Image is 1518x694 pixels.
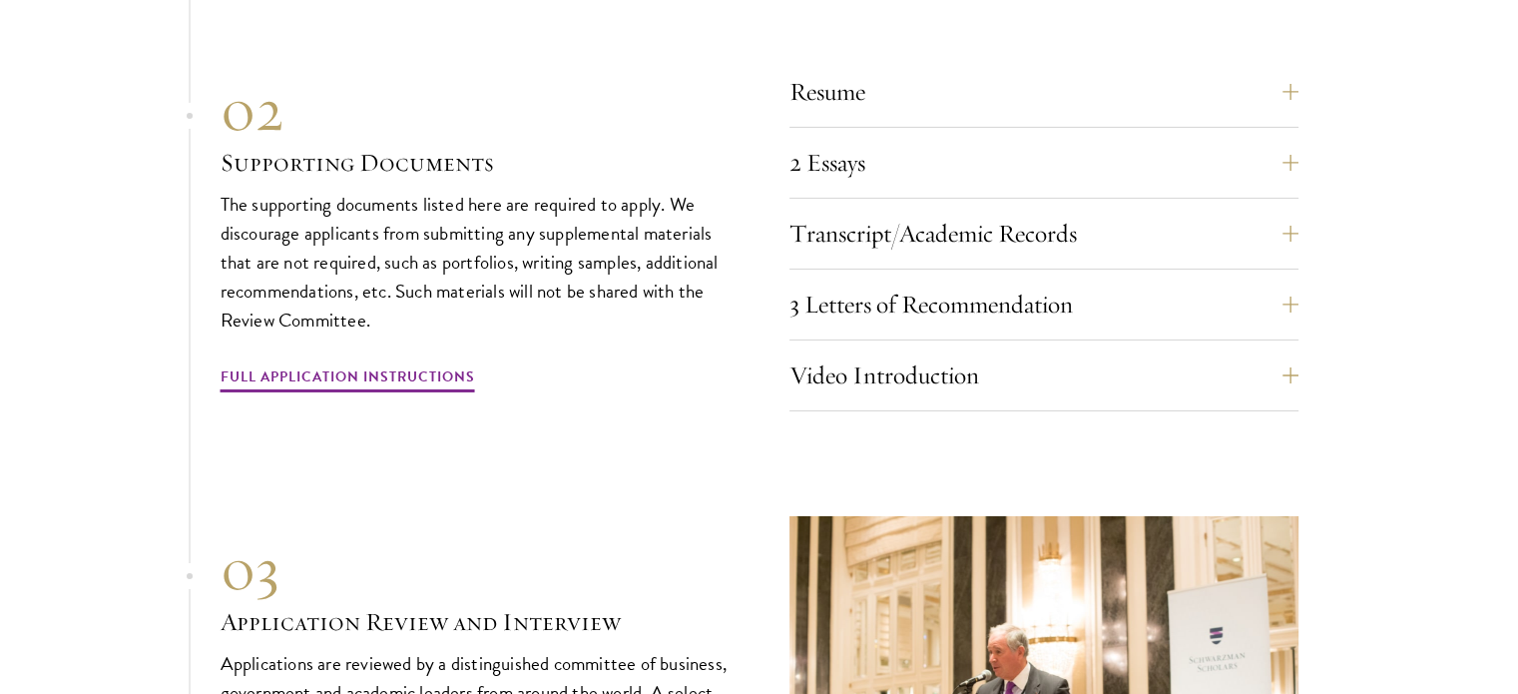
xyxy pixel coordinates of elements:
div: 02 [221,74,730,146]
button: Transcript/Academic Records [789,210,1298,258]
p: The supporting documents listed here are required to apply. We discourage applicants from submitt... [221,190,730,335]
a: Full Application Instructions [221,364,475,395]
button: Resume [789,68,1298,116]
h3: Supporting Documents [221,146,730,180]
h3: Application Review and Interview [221,605,730,639]
button: 3 Letters of Recommendation [789,281,1298,329]
button: Video Introduction [789,351,1298,399]
div: 03 [221,533,730,605]
button: 2 Essays [789,139,1298,187]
